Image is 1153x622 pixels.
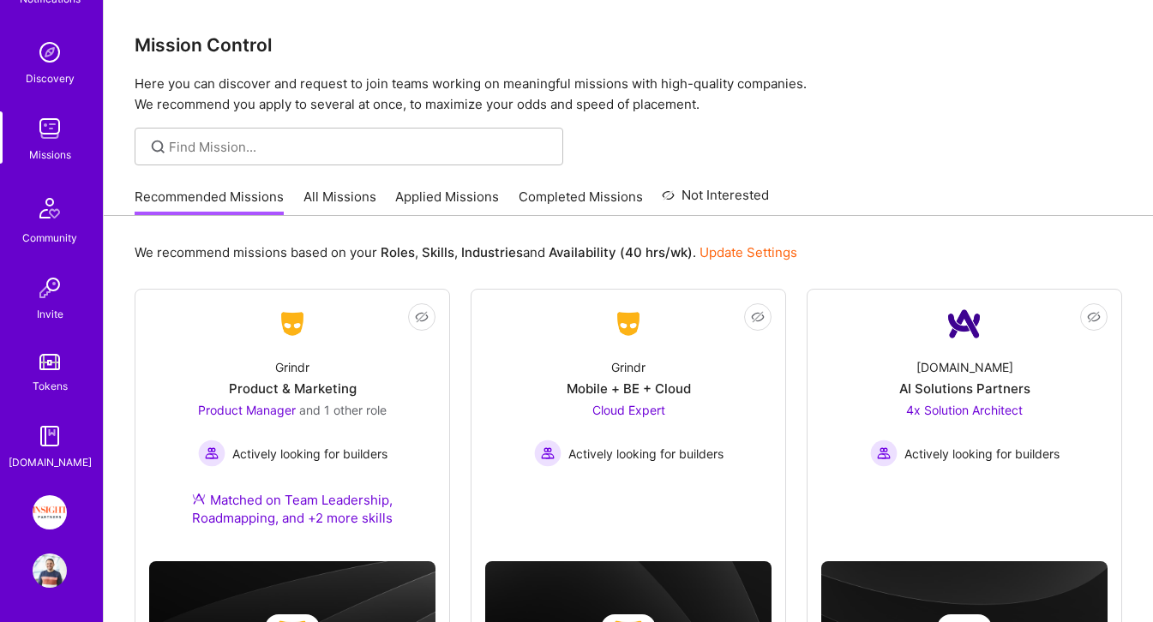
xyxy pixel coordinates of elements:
[906,403,1023,417] span: 4x Solution Architect
[135,74,1122,115] p: Here you can discover and request to join teams working on meaningful missions with high-quality ...
[608,308,649,339] img: Company Logo
[33,553,67,588] img: User Avatar
[592,403,665,417] span: Cloud Expert
[870,440,898,467] img: Actively looking for builders
[26,69,75,87] div: Discovery
[39,354,60,370] img: tokens
[9,453,92,471] div: [DOMAIN_NAME]
[148,137,168,157] i: icon SearchGrey
[272,308,313,339] img: Company Logo
[33,111,67,146] img: teamwork
[821,303,1108,505] a: Company Logo[DOMAIN_NAME]AI Solutions Partners4x Solution Architect Actively looking for builders...
[567,380,691,398] div: Mobile + BE + Cloud
[568,445,724,463] span: Actively looking for builders
[700,244,797,260] a: Update Settings
[169,138,550,156] input: Find Mission...
[232,445,387,463] span: Actively looking for builders
[29,146,71,164] div: Missions
[381,244,415,260] b: Roles
[33,35,67,69] img: discovery
[33,495,67,529] img: Insight Partners: Data & AI - Sourcing
[33,419,67,453] img: guide book
[275,358,309,376] div: Grindr
[22,229,77,247] div: Community
[37,305,63,323] div: Invite
[299,403,387,417] span: and 1 other role
[395,188,499,216] a: Applied Missions
[534,440,561,467] img: Actively looking for builders
[28,495,71,529] a: Insight Partners: Data & AI - Sourcing
[149,303,435,547] a: Company LogoGrindrProduct & MarketingProduct Manager and 1 other roleActively looking for builder...
[135,188,284,216] a: Recommended Missions
[519,188,643,216] a: Completed Missions
[422,244,454,260] b: Skills
[33,271,67,305] img: Invite
[944,303,985,344] img: Company Logo
[33,377,68,395] div: Tokens
[899,380,1030,398] div: AI Solutions Partners
[1087,310,1101,324] i: icon EyeClosed
[916,358,1013,376] div: [DOMAIN_NAME]
[751,310,765,324] i: icon EyeClosed
[229,380,357,398] div: Product & Marketing
[461,244,523,260] b: Industries
[485,303,772,505] a: Company LogoGrindrMobile + BE + CloudCloud Expert Actively looking for buildersActively looking f...
[611,358,646,376] div: Grindr
[303,188,376,216] a: All Missions
[662,185,769,216] a: Not Interested
[904,445,1060,463] span: Actively looking for builders
[149,491,435,527] div: Matched on Team Leadership, Roadmapping, and +2 more skills
[135,243,797,261] p: We recommend missions based on your , , and .
[415,310,429,324] i: icon EyeClosed
[549,244,693,260] b: Availability (40 hrs/wk)
[198,440,225,467] img: Actively looking for builders
[198,403,296,417] span: Product Manager
[29,188,70,229] img: Community
[192,492,206,505] img: Ateam Purple Icon
[28,553,71,588] a: User Avatar
[135,34,1122,56] h3: Mission Control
